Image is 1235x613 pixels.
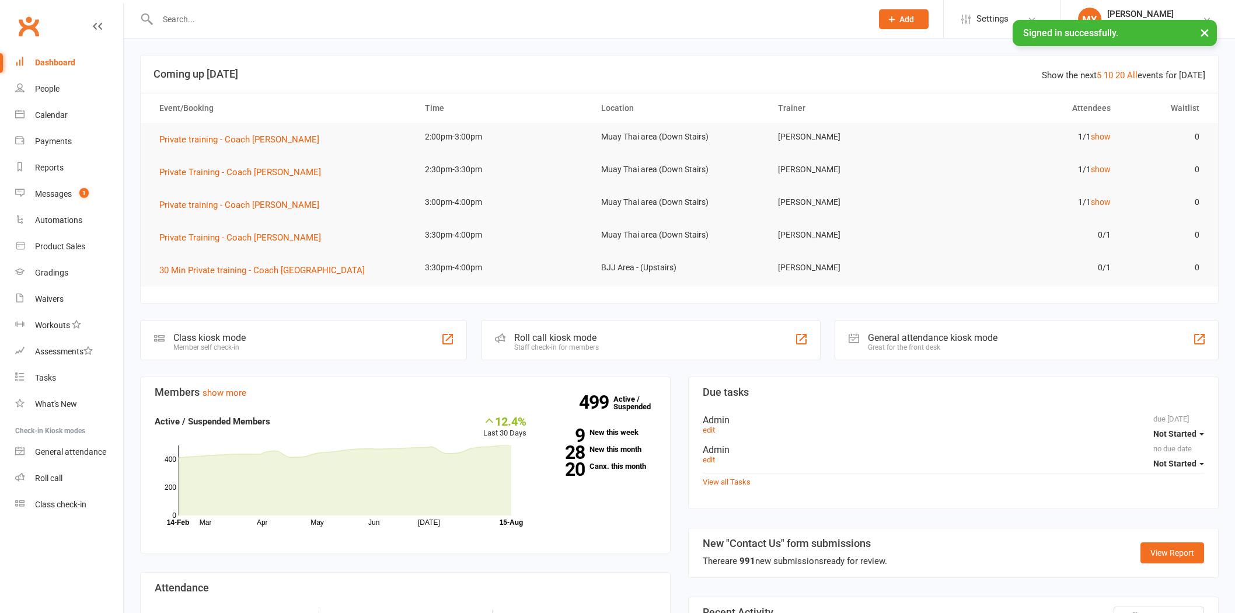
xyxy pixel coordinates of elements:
td: 3:30pm-4:00pm [414,254,591,281]
a: 5 [1097,70,1101,81]
div: MY [1078,8,1101,31]
div: What's New [35,399,77,409]
a: View Report [1140,542,1204,563]
div: Dashboard [35,58,75,67]
a: Clubworx [14,12,43,41]
button: Not Started [1153,423,1204,444]
div: Reports [35,163,64,172]
span: 30 Min Private training - Coach [GEOGRAPHIC_DATA] [159,265,365,276]
th: Waitlist [1121,93,1209,123]
a: Waivers [15,286,123,312]
a: Payments [15,128,123,155]
a: 20 [1115,70,1125,81]
th: Attendees [944,93,1121,123]
div: Member self check-in [173,343,246,351]
th: Event/Booking [149,93,414,123]
span: Private training - Coach [PERSON_NAME] [159,200,319,210]
a: show more [203,388,246,398]
a: Assessments [15,339,123,365]
h3: Members [155,386,656,398]
div: [PERSON_NAME] [1107,9,1174,19]
span: Private Training - Coach [PERSON_NAME] [159,167,321,177]
a: edit [703,455,715,464]
div: Messages [35,189,72,198]
div: Admin [703,415,1204,426]
div: Waivers [35,294,64,304]
td: Muay Thai area (Down Stairs) [591,221,767,249]
div: Admin [703,444,1204,455]
button: × [1194,20,1215,45]
strong: 991 [739,556,755,566]
td: [PERSON_NAME] [767,156,944,183]
div: Show the next events for [DATE] [1042,68,1205,82]
span: Settings [976,6,1009,32]
td: BJJ Area - (Upstairs) [591,254,767,281]
button: Private training - Coach [PERSON_NAME] [159,198,327,212]
td: 3:00pm-4:00pm [414,189,591,216]
a: Automations [15,207,123,234]
a: show [1091,132,1111,141]
td: 2:00pm-3:00pm [414,123,591,151]
td: 1/1 [944,123,1121,151]
input: Search... [154,11,864,27]
td: [PERSON_NAME] [767,123,944,151]
div: Automations [35,215,82,225]
div: General attendance kiosk mode [868,332,997,343]
a: show [1091,197,1111,207]
h3: Attendance [155,582,656,594]
td: [PERSON_NAME] [767,221,944,249]
td: 1/1 [944,156,1121,183]
div: Class kiosk mode [173,332,246,343]
span: Private Training - Coach [PERSON_NAME] [159,232,321,243]
span: Private training - Coach [PERSON_NAME] [159,134,319,145]
strong: 499 [579,393,613,411]
span: Signed in successfully. [1023,27,1118,39]
h3: Coming up [DATE] [153,68,1205,80]
button: Not Started [1153,453,1204,474]
a: Class kiosk mode [15,492,123,518]
td: 0 [1121,189,1209,216]
a: 10 [1104,70,1113,81]
a: Product Sales [15,234,123,260]
a: 28New this month [544,445,656,453]
span: Add [899,15,914,24]
td: Muay Thai area (Down Stairs) [591,123,767,151]
h3: Due tasks [703,386,1204,398]
div: General attendance [35,447,106,457]
td: [PERSON_NAME] [767,189,944,216]
td: Muay Thai area (Down Stairs) [591,156,767,183]
td: 1/1 [944,189,1121,216]
a: Reports [15,155,123,181]
div: Class check-in [35,500,86,509]
td: 0 [1121,221,1209,249]
h3: New "Contact Us" form submissions [703,538,887,549]
td: 0 [1121,156,1209,183]
td: Muay Thai area (Down Stairs) [591,189,767,216]
th: Location [591,93,767,123]
a: 20Canx. this month [544,462,656,470]
strong: 28 [544,444,585,461]
a: show [1091,165,1111,174]
strong: Active / Suspended Members [155,416,270,427]
span: Not Started [1153,459,1196,468]
th: Trainer [767,93,944,123]
a: General attendance kiosk mode [15,439,123,465]
span: Not Started [1153,429,1196,438]
div: Assessments [35,347,93,356]
strong: 20 [544,461,585,478]
div: Roll call kiosk mode [514,332,599,343]
a: What's New [15,391,123,417]
th: Time [414,93,591,123]
td: 0/1 [944,221,1121,249]
button: Add [879,9,929,29]
div: Tasks [35,373,56,382]
a: 499Active / Suspended [613,386,665,419]
button: 30 Min Private training - Coach [GEOGRAPHIC_DATA] [159,263,373,277]
a: Calendar [15,102,123,128]
div: Workouts [35,321,70,330]
button: Private Training - Coach [PERSON_NAME] [159,231,329,245]
td: [PERSON_NAME] [767,254,944,281]
div: 12.4% [483,415,526,427]
a: Tasks [15,365,123,391]
div: Great for the front desk [868,343,997,351]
